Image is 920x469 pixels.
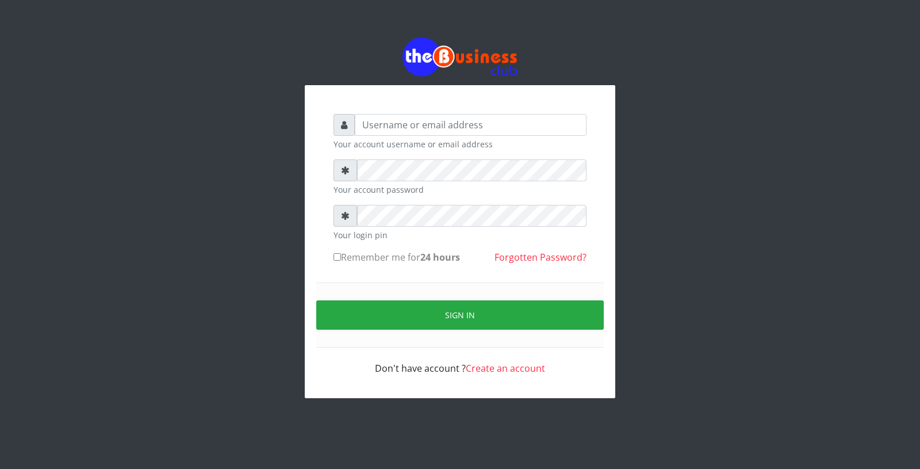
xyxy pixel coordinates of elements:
[466,362,545,375] a: Create an account
[420,251,460,264] b: 24 hours
[333,229,586,241] small: Your login pin
[333,138,586,150] small: Your account username or email address
[494,251,586,264] a: Forgotten Password?
[333,348,586,375] div: Don't have account ?
[333,253,341,261] input: Remember me for24 hours
[333,250,460,264] label: Remember me for
[316,300,604,330] button: Sign in
[333,184,586,196] small: Your account password
[355,114,586,136] input: Username or email address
